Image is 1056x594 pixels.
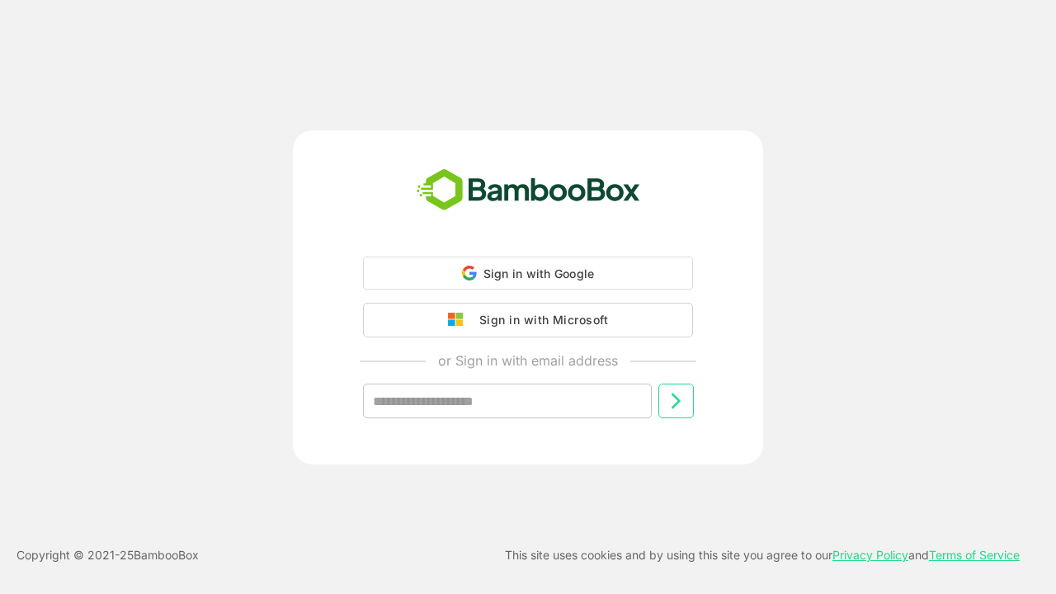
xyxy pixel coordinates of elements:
p: Copyright © 2021- 25 BambooBox [16,545,199,565]
p: This site uses cookies and by using this site you agree to our and [505,545,1020,565]
span: Sign in with Google [483,266,595,280]
div: Sign in with Google [363,257,693,290]
div: Sign in with Microsoft [471,309,608,331]
a: Privacy Policy [832,548,908,562]
p: or Sign in with email address [438,351,618,370]
img: google [448,313,471,328]
img: bamboobox [408,163,649,218]
a: Terms of Service [929,548,1020,562]
button: Sign in with Microsoft [363,303,693,337]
